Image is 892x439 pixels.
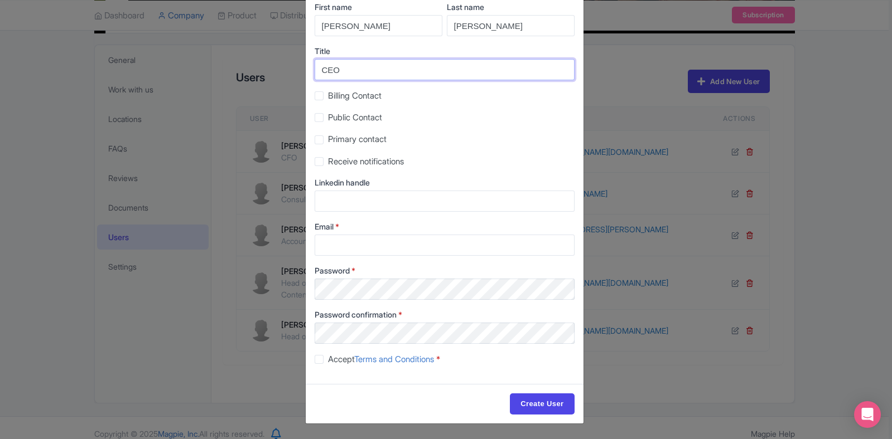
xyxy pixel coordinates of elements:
span: Receive notifications [328,156,404,167]
span: Linkedin handle [315,178,370,187]
input: Create User [510,393,574,414]
span: Title [315,46,330,56]
span: Password [315,266,350,275]
div: Open Intercom Messenger [854,401,881,428]
span: Public Contact [328,112,382,123]
span: First name [315,2,352,12]
span: Accept [328,354,434,364]
span: Last name [447,2,484,12]
span: Email [315,222,334,231]
a: Terms and Conditions [354,354,434,364]
span: Billing Contact [328,90,382,101]
span: Password confirmation [315,310,397,319]
span: Primary contact [328,134,387,144]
